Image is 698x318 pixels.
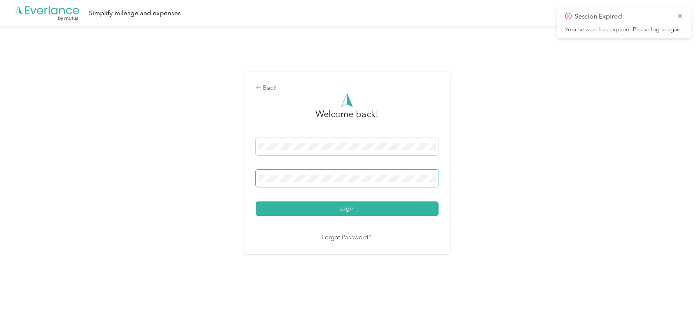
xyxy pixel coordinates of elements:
[256,201,439,216] button: Login
[574,12,671,22] p: Session Expired
[565,26,683,33] p: Your session has expired. Please log in again.
[89,8,181,19] div: Simplify mileage and expenses
[322,233,372,243] a: Forgot Password?
[256,83,439,93] div: Back
[315,107,378,129] h3: greeting
[652,272,698,318] iframe: Everlance-gr Chat Button Frame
